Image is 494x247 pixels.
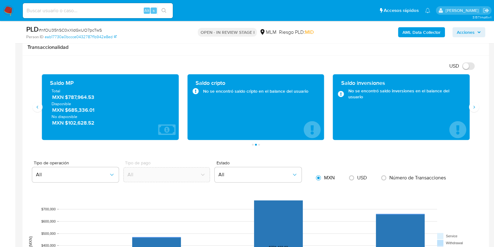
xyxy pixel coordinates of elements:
[26,34,43,40] b: Person ID
[198,28,257,37] p: OPEN - IN REVIEW STAGE I
[39,27,102,33] span: # nfOU35hSC0xXIdGxUO7pcTwS
[27,44,484,50] h1: Transaccionalidad
[23,7,173,15] input: Buscar usuario o caso...
[259,29,276,36] div: MLM
[153,8,155,13] span: s
[457,27,475,37] span: Acciones
[472,15,491,20] span: 3.157.1-hotfix-1
[402,27,441,37] b: AML Data Collector
[483,7,489,14] a: Salir
[398,27,445,37] button: AML Data Collector
[144,8,149,13] span: Alt
[279,29,313,36] span: Riesgo PLD:
[452,27,485,37] button: Acciones
[425,8,430,13] a: Notificaciones
[445,8,481,13] p: carlos.soto@mercadolibre.com.mx
[305,28,313,36] span: MID
[45,34,117,40] a: eab17730a0bccce0432787f1b942e8ed
[384,7,419,14] span: Accesos rápidos
[157,6,170,15] button: search-icon
[26,24,39,34] b: PLD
